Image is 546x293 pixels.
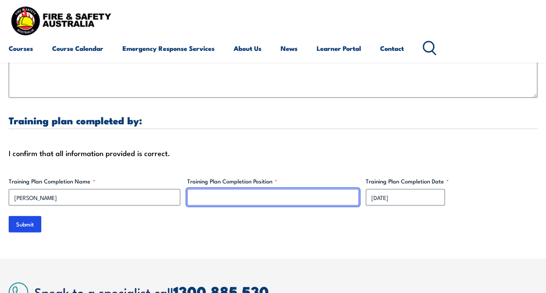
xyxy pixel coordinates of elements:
[366,189,445,206] input: dd/mm/yyyy
[9,115,537,125] h3: Training plan completed by:
[9,146,537,160] div: I confirm that all information provided is correct.
[317,38,361,59] a: Learner Portal
[122,38,215,59] a: Emergency Response Services
[9,216,41,233] input: Submit
[187,177,359,186] label: Training Plan Completion Position
[366,177,537,186] label: Training Plan Completion Date
[281,38,298,59] a: News
[234,38,261,59] a: About Us
[52,38,103,59] a: Course Calendar
[380,38,404,59] a: Contact
[9,38,33,59] a: Courses
[9,177,180,186] label: Training Plan Completion Name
